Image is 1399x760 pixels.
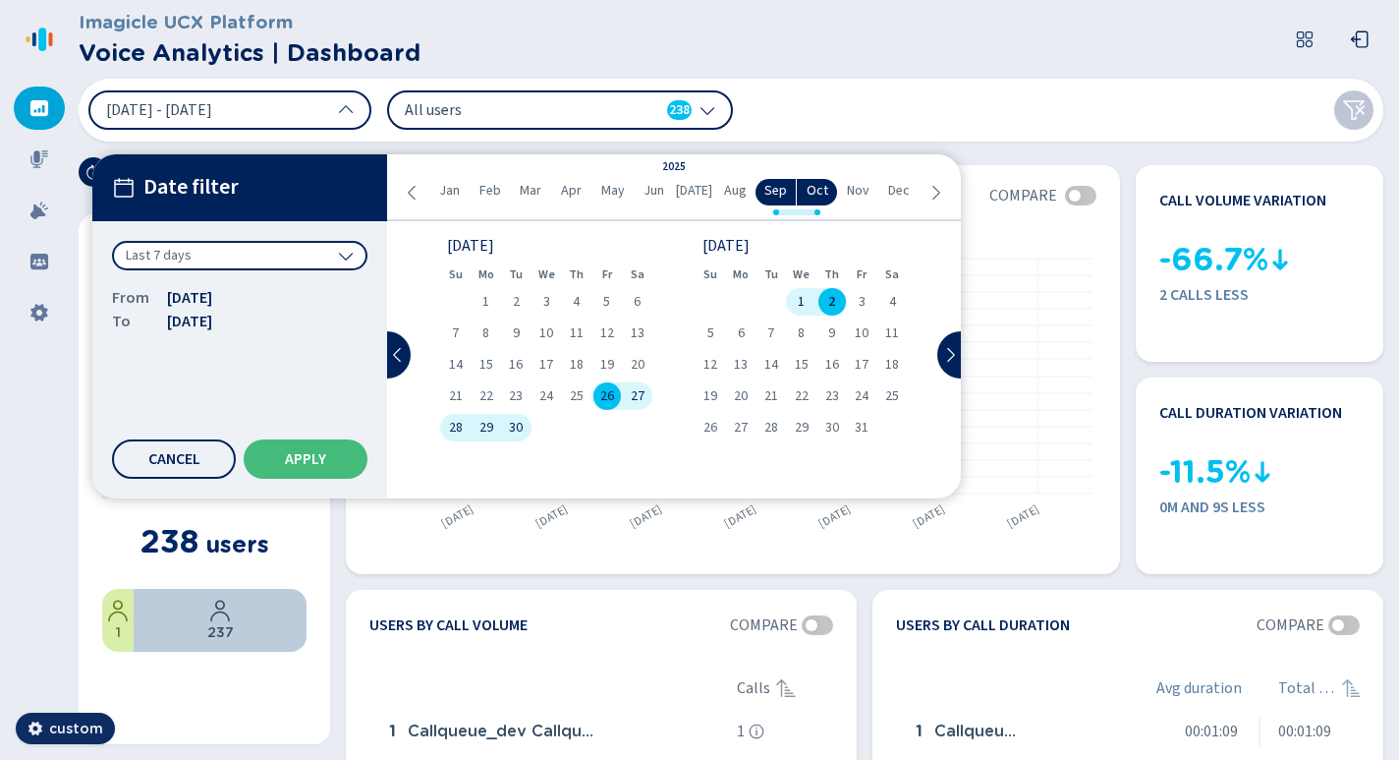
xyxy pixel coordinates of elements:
span: 21 [764,389,778,403]
abbr: Sunday [703,267,717,281]
span: 25 [570,389,584,403]
span: 22 [795,389,809,403]
div: Sat Sep 27 2025 [622,382,652,410]
span: 21 [449,389,463,403]
span: Jun [644,181,664,202]
span: Mar [520,181,541,202]
div: Tue Sep 30 2025 [501,414,532,441]
div: Mon Oct 06 2025 [726,320,756,347]
div: Recordings [14,138,65,181]
span: 11 [570,326,584,340]
span: Aug [724,181,747,202]
div: Mon Sep 01 2025 [471,288,501,316]
span: 1 [482,295,489,309]
div: Sat Oct 25 2025 [877,382,908,410]
div: Thu Sep 25 2025 [562,382,592,410]
span: 28 [764,421,778,435]
svg: chevron-up [338,102,354,118]
span: 9 [828,326,835,340]
span: Oct [807,181,828,202]
span: 15 [479,358,493,372]
span: 10 [855,326,868,340]
div: Sun Oct 26 2025 [696,414,726,441]
div: Tue Sep 02 2025 [501,288,532,316]
div: Sun Oct 19 2025 [696,382,726,410]
span: 19 [600,358,614,372]
span: 30 [509,421,523,435]
abbr: Wednesday [538,267,555,281]
span: 18 [570,358,584,372]
span: [DATE] - [DATE] [106,102,212,118]
div: Sun Sep 14 2025 [440,351,471,379]
abbr: Tuesday [764,267,778,281]
div: Wed Oct 01 2025 [786,288,816,316]
div: Groups [14,240,65,283]
span: 24 [855,389,868,403]
div: Wed Oct 15 2025 [786,351,816,379]
div: Settings [14,291,65,334]
div: Sun Sep 07 2025 [440,320,471,347]
div: Thu Oct 23 2025 [816,382,847,410]
span: 27 [631,389,644,403]
h3: Imagicle UCX Platform [79,8,420,35]
abbr: Monday [733,267,749,281]
span: 29 [795,421,809,435]
span: Cancel [148,451,200,467]
div: Thu Oct 16 2025 [816,351,847,379]
div: Tue Oct 28 2025 [756,414,787,441]
span: 13 [734,358,748,372]
span: 238 [669,100,690,120]
div: Sat Oct 11 2025 [877,320,908,347]
svg: groups-filled [29,252,49,271]
div: Dashboard [14,87,65,130]
abbr: Wednesday [793,267,810,281]
div: Wed Sep 03 2025 [532,288,562,316]
svg: chevron-right [927,185,943,201]
svg: chevron-down [699,102,715,118]
span: 11 [885,326,899,340]
svg: chevron-right [942,347,958,363]
abbr: Saturday [885,267,899,281]
svg: alarm-filled [29,201,49,220]
span: [DATE] [676,181,712,202]
span: 4 [889,295,896,309]
span: May [601,181,625,202]
span: 7 [767,326,774,340]
div: Mon Sep 15 2025 [471,351,501,379]
span: 29 [479,421,493,435]
span: 30 [825,421,839,435]
button: [DATE] - [DATE] [88,90,371,130]
div: Sun Oct 12 2025 [696,351,726,379]
span: 1 [798,295,805,309]
button: Clear filters [1334,90,1373,130]
div: Wed Sep 17 2025 [532,351,562,379]
svg: chevron-left [390,347,406,363]
span: 22 [479,389,493,403]
span: 2 [513,295,520,309]
div: Fri Sep 12 2025 [591,320,622,347]
span: 6 [634,295,641,309]
span: 27 [734,421,748,435]
div: Fri Sep 26 2025 [591,382,622,410]
div: Fri Oct 24 2025 [847,382,877,410]
span: 23 [825,389,839,403]
span: 6 [738,326,745,340]
span: Date filter [143,171,239,204]
span: Apply [285,451,326,467]
div: Thu Oct 02 2025 [816,288,847,316]
div: Fri Oct 03 2025 [847,288,877,316]
div: Sat Oct 04 2025 [877,288,908,316]
div: Fri Sep 05 2025 [591,288,622,316]
span: 28 [449,421,463,435]
span: 18 [885,358,899,372]
span: 24 [539,389,553,403]
span: Sep [764,181,787,202]
span: 12 [600,326,614,340]
span: 25 [885,389,899,403]
span: 3 [859,295,866,309]
div: [DATE] [702,239,901,253]
span: 10 [539,326,553,340]
span: custom [49,719,103,738]
svg: box-arrow-left [1350,29,1370,49]
div: Fri Oct 10 2025 [847,320,877,347]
